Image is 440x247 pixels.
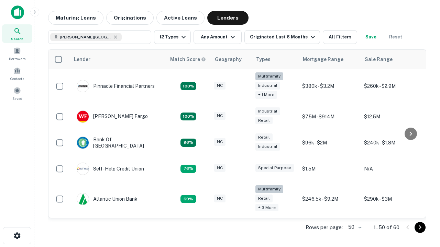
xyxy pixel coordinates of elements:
div: Geography [215,55,242,63]
div: Self-help Credit Union [77,163,144,175]
button: Active Loans [156,11,205,25]
button: Originations [106,11,154,25]
img: picture [77,111,89,122]
div: Matching Properties: 11, hasApolloMatch: undefined [180,165,196,173]
div: Matching Properties: 14, hasApolloMatch: undefined [180,139,196,147]
div: Pinnacle Financial Partners [77,80,155,92]
button: 12 Types [154,30,191,44]
img: picture [77,137,89,149]
button: Save your search to get updates of matches that match your search criteria. [360,30,382,44]
div: Bank Of [GEOGRAPHIC_DATA] [77,137,159,149]
div: NC [214,112,225,120]
span: Borrowers [9,56,25,61]
div: Special Purpose [255,164,294,172]
a: Saved [2,84,32,103]
iframe: Chat Widget [406,170,440,203]
div: NC [214,82,225,90]
td: $12.5M [361,104,422,130]
td: $260k - $2.9M [361,69,422,104]
th: Mortgage Range [299,50,361,69]
img: picture [77,80,89,92]
th: Types [252,50,299,69]
div: Retail [255,195,273,202]
div: Multifamily [255,185,283,193]
div: Matching Properties: 10, hasApolloMatch: undefined [180,195,196,203]
div: [PERSON_NAME] Fargo [77,110,148,123]
div: NC [214,195,225,202]
div: + 3 more [255,204,278,212]
div: Atlantic Union Bank [77,193,137,205]
p: Rows per page: [306,223,343,232]
img: picture [77,193,89,205]
div: Multifamily [255,72,283,80]
th: Sale Range [361,50,422,69]
div: Industrial [255,82,280,90]
button: Go to next page [415,222,426,233]
div: Matching Properties: 26, hasApolloMatch: undefined [180,82,196,90]
td: $246.5k - $9.2M [299,182,361,216]
th: Capitalize uses an advanced AI algorithm to match your search with the best lender. The match sco... [166,50,211,69]
div: Originated Last 6 Months [250,33,317,41]
td: $380k - $3.2M [299,69,361,104]
div: Retail [255,133,273,141]
td: $96k - $2M [299,130,361,156]
div: Industrial [255,143,280,151]
img: picture [77,163,89,175]
div: Mortgage Range [303,55,343,63]
div: Lender [74,55,90,63]
button: Reset [385,30,407,44]
span: Search [11,36,23,42]
button: Any Amount [194,30,242,44]
a: Borrowers [2,44,32,63]
img: capitalize-icon.png [11,5,24,19]
a: Contacts [2,64,32,83]
p: 1–50 of 60 [374,223,399,232]
button: Lenders [207,11,249,25]
td: $290k - $3M [361,182,422,216]
td: $7.5M - $914M [299,104,361,130]
td: $240k - $1.8M [361,130,422,156]
a: Search [2,24,32,43]
span: [PERSON_NAME][GEOGRAPHIC_DATA], [GEOGRAPHIC_DATA] [60,34,111,40]
span: Contacts [10,76,24,81]
div: Capitalize uses an advanced AI algorithm to match your search with the best lender. The match sco... [170,56,206,63]
div: Types [256,55,271,63]
button: Originated Last 6 Months [244,30,320,44]
td: $1.5M [299,156,361,182]
span: Saved [12,96,22,101]
div: Matching Properties: 15, hasApolloMatch: undefined [180,113,196,121]
div: NC [214,164,225,172]
div: Retail [255,117,273,125]
h6: Match Score [170,56,205,63]
button: All Filters [323,30,357,44]
th: Geography [211,50,252,69]
td: N/A [361,156,422,182]
th: Lender [70,50,166,69]
div: Industrial [255,107,280,115]
div: NC [214,138,225,146]
div: + 1 more [255,91,277,99]
div: 50 [345,222,363,232]
button: Maturing Loans [48,11,103,25]
div: Sale Range [365,55,393,63]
